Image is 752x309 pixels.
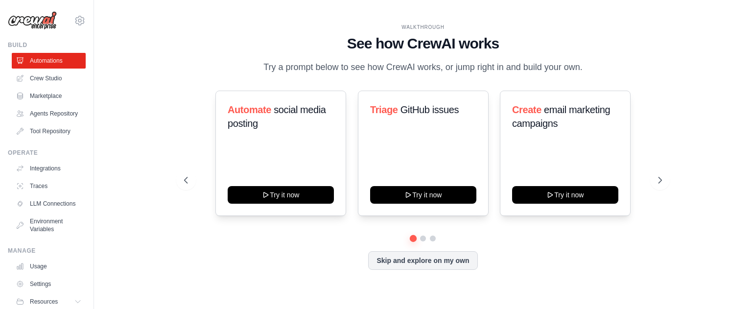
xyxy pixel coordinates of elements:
button: Try it now [370,186,476,204]
span: Triage [370,104,398,115]
span: Automate [228,104,271,115]
a: Traces [12,178,86,194]
a: Marketplace [12,88,86,104]
a: Integrations [12,161,86,176]
a: LLM Connections [12,196,86,212]
a: Environment Variables [12,214,86,237]
span: GitHub issues [400,104,458,115]
a: Automations [12,53,86,69]
a: Crew Studio [12,71,86,86]
a: Usage [12,259,86,274]
div: Build [8,41,86,49]
p: Try a prompt below to see how CrewAI works, or jump right in and build your own. [258,60,587,74]
h1: See how CrewAI works [184,35,662,52]
span: email marketing campaigns [512,104,610,129]
button: Skip and explore on my own [368,251,477,270]
button: Try it now [228,186,334,204]
span: social media posting [228,104,326,129]
a: Agents Repository [12,106,86,121]
img: Logo [8,11,57,30]
span: Resources [30,298,58,306]
div: Manage [8,247,86,255]
a: Tool Repository [12,123,86,139]
a: Settings [12,276,86,292]
button: Try it now [512,186,618,204]
div: WALKTHROUGH [184,24,662,31]
span: Create [512,104,541,115]
div: Operate [8,149,86,157]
